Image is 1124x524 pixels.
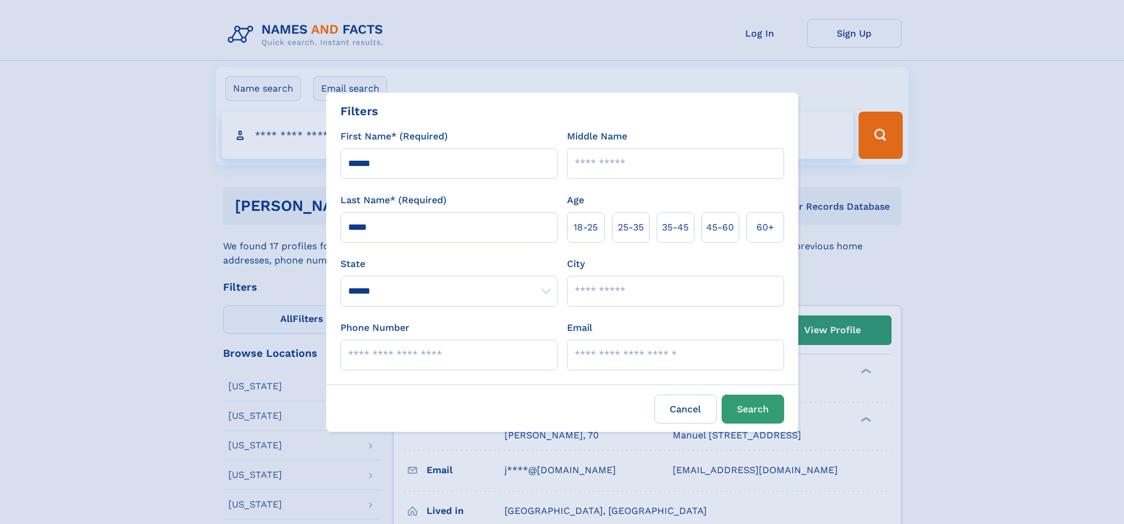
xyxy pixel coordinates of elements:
span: 25‑35 [618,220,644,235]
span: 35‑45 [662,220,689,235]
label: Last Name* (Required) [340,193,447,207]
label: Middle Name [567,129,627,144]
span: 18‑25 [574,220,598,235]
label: City [567,257,585,271]
span: 45‑60 [706,220,734,235]
div: Filters [340,102,378,120]
span: 60+ [756,220,774,235]
label: Cancel [654,395,717,424]
label: State [340,257,558,271]
label: Age [567,193,584,207]
label: Email [567,321,592,335]
button: Search [722,395,784,424]
label: Phone Number [340,321,409,335]
label: First Name* (Required) [340,129,448,144]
